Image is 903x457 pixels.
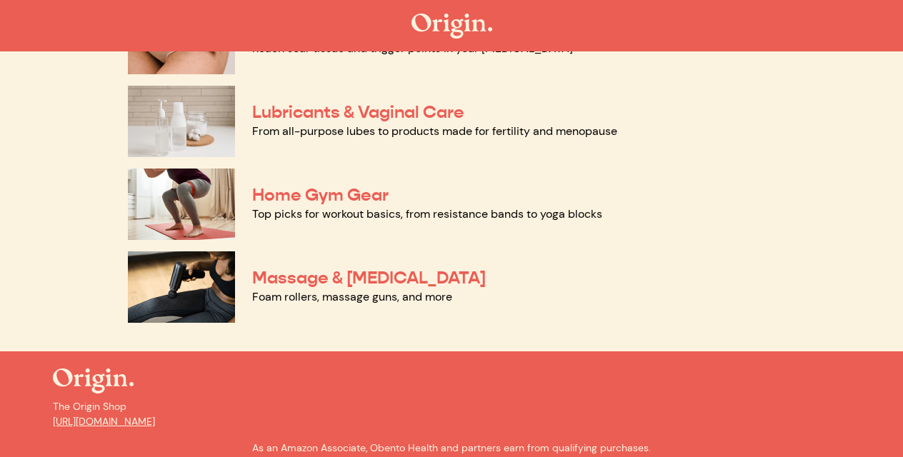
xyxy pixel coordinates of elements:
p: The Origin Shop [53,399,850,429]
a: Top picks for workout basics, from resistance bands to yoga blocks [252,206,602,221]
a: Home Gym Gear [252,184,389,206]
a: From all-purpose lubes to products made for fertility and menopause [252,124,617,139]
a: Lubricants & Vaginal Care [252,101,464,123]
img: Lubricants & Vaginal Care [128,86,235,157]
img: Massage & Myofascial Release [128,251,235,323]
a: Massage & [MEDICAL_DATA] [252,267,486,288]
img: The Origin Shop [411,14,492,39]
p: As an Amazon Associate, Obento Health and partners earn from qualifying purchases. [53,441,850,456]
img: The Origin Shop [53,368,134,393]
a: [URL][DOMAIN_NAME] [53,415,155,428]
a: Foam rollers, massage guns, and more [252,289,452,304]
img: Home Gym Gear [128,169,235,240]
